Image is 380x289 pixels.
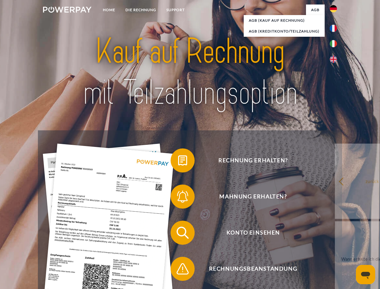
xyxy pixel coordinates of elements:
a: AGB (Kreditkonto/Teilzahlung) [244,26,325,37]
img: logo-powerpay-white.svg [43,7,91,13]
img: en [330,56,337,63]
a: DIE RECHNUNG [120,5,161,15]
a: agb [306,5,325,15]
img: qb_warning.svg [175,261,190,276]
span: Mahnung erhalten? [179,185,327,209]
a: Home [98,5,120,15]
img: qb_search.svg [175,225,190,240]
button: Rechnung erhalten? [171,148,327,172]
a: AGB (Kauf auf Rechnung) [244,15,325,26]
button: Konto einsehen [171,221,327,245]
img: it [330,40,337,47]
iframe: Schaltfläche zum Öffnen des Messaging-Fensters [356,265,375,284]
span: Rechnungsbeanstandung [179,257,327,281]
button: Rechnungsbeanstandung [171,257,327,281]
img: title-powerpay_de.svg [57,29,323,115]
img: qb_bell.svg [175,189,190,204]
a: SUPPORT [161,5,190,15]
img: de [330,5,337,12]
span: Rechnung erhalten? [179,148,327,172]
span: Konto einsehen [179,221,327,245]
img: qb_bill.svg [175,153,190,168]
button: Mahnung erhalten? [171,185,327,209]
img: fr [330,25,337,32]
